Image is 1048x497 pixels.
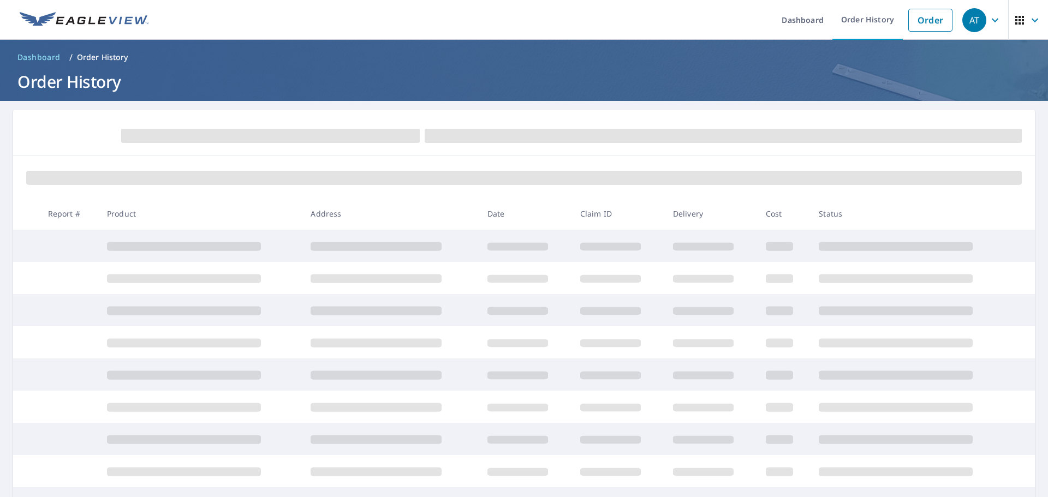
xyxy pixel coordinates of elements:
[69,51,73,64] li: /
[962,8,986,32] div: AT
[571,197,664,230] th: Claim ID
[479,197,571,230] th: Date
[908,9,952,32] a: Order
[39,197,98,230] th: Report #
[13,49,65,66] a: Dashboard
[77,52,128,63] p: Order History
[17,52,61,63] span: Dashboard
[757,197,811,230] th: Cost
[13,70,1035,93] h1: Order History
[664,197,757,230] th: Delivery
[98,197,302,230] th: Product
[302,197,478,230] th: Address
[13,49,1035,66] nav: breadcrumb
[20,12,148,28] img: EV Logo
[810,197,1014,230] th: Status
